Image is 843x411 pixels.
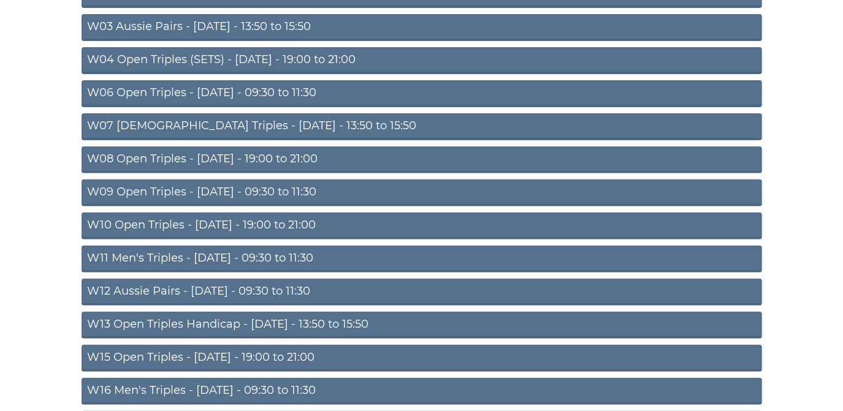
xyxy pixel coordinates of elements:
[82,213,762,239] a: W10 Open Triples - [DATE] - 19:00 to 21:00
[82,345,762,372] a: W15 Open Triples - [DATE] - 19:00 to 21:00
[82,113,762,140] a: W07 [DEMOGRAPHIC_DATA] Triples - [DATE] - 13:50 to 15:50
[82,47,762,74] a: W04 Open Triples (SETS) - [DATE] - 19:00 to 21:00
[82,146,762,173] a: W08 Open Triples - [DATE] - 19:00 to 21:00
[82,279,762,306] a: W12 Aussie Pairs - [DATE] - 09:30 to 11:30
[82,246,762,273] a: W11 Men's Triples - [DATE] - 09:30 to 11:30
[82,378,762,405] a: W16 Men's Triples - [DATE] - 09:30 to 11:30
[82,80,762,107] a: W06 Open Triples - [DATE] - 09:30 to 11:30
[82,179,762,206] a: W09 Open Triples - [DATE] - 09:30 to 11:30
[82,312,762,339] a: W13 Open Triples Handicap - [DATE] - 13:50 to 15:50
[82,14,762,41] a: W03 Aussie Pairs - [DATE] - 13:50 to 15:50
